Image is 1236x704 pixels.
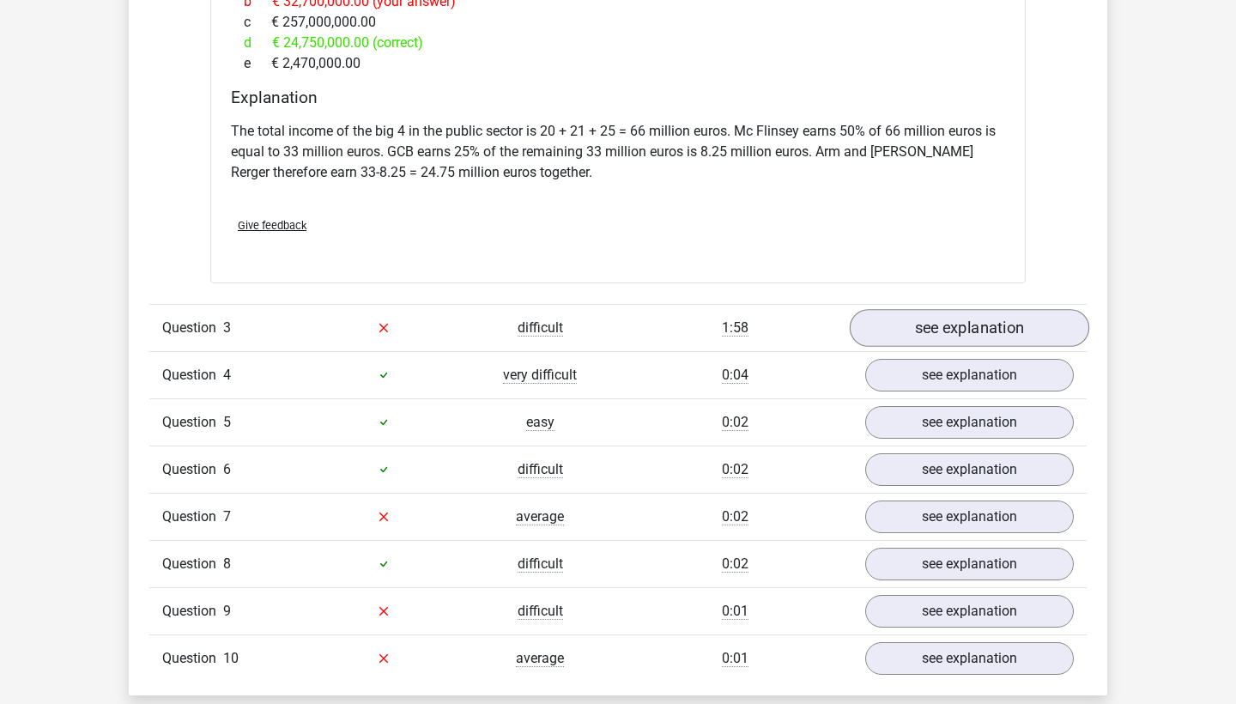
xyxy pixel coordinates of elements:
a: see explanation [865,595,1074,628]
a: see explanation [865,501,1074,533]
span: 0:01 [722,650,748,667]
span: 6 [223,461,231,477]
span: Question [162,412,223,433]
span: very difficult [503,367,577,384]
span: 9 [223,603,231,619]
a: see explanation [865,359,1074,391]
span: average [516,508,564,525]
h4: Explanation [231,88,1005,107]
span: e [244,53,271,74]
span: Question [162,365,223,385]
span: difficult [518,555,563,573]
span: 0:02 [722,508,748,525]
span: 1:58 [722,319,748,337]
span: difficult [518,319,563,337]
span: d [244,33,272,53]
a: see explanation [865,453,1074,486]
span: 4 [223,367,231,383]
span: 0:02 [722,414,748,431]
a: see explanation [865,642,1074,675]
span: Question [162,459,223,480]
span: Question [162,554,223,574]
span: difficult [518,461,563,478]
span: average [516,650,564,667]
span: easy [526,414,554,431]
span: 0:01 [722,603,748,620]
span: Give feedback [238,219,306,232]
p: The total income of the big 4 in the public sector is 20 + 21 + 25 = 66 million euros. Mc Flinsey... [231,121,1005,183]
span: Question [162,507,223,527]
span: 0:02 [722,555,748,573]
span: 5 [223,414,231,430]
a: see explanation [850,309,1089,347]
span: 0:02 [722,461,748,478]
span: 0:04 [722,367,748,384]
a: see explanation [865,406,1074,439]
div: € 257,000,000.00 [231,12,1005,33]
span: 8 [223,555,231,572]
span: Question [162,318,223,338]
span: 7 [223,508,231,525]
span: 3 [223,319,231,336]
span: 10 [223,650,239,666]
span: Question [162,601,223,622]
div: € 2,470,000.00 [231,53,1005,74]
div: € 24,750,000.00 (correct) [231,33,1005,53]
span: difficult [518,603,563,620]
a: see explanation [865,548,1074,580]
span: c [244,12,271,33]
span: Question [162,648,223,669]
